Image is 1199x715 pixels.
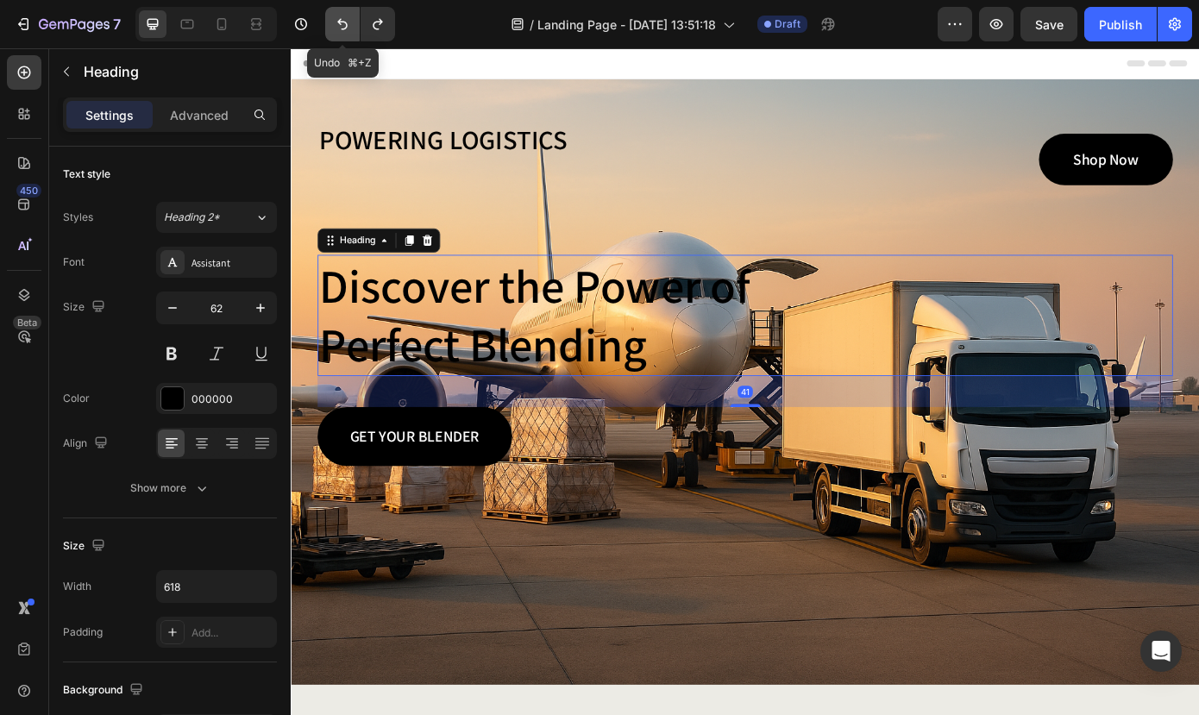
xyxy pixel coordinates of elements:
[7,7,129,41] button: 7
[30,235,563,373] h2: Rich Text Editor. Editing area: main
[1084,7,1157,41] button: Publish
[325,7,395,41] div: Undo/Redo
[13,316,41,329] div: Beta
[52,211,99,227] div: Heading
[63,679,147,702] div: Background
[84,61,270,82] p: Heading
[891,114,966,140] p: Shop Now
[1099,16,1142,34] div: Publish
[156,202,277,233] button: Heading 2*
[530,16,534,34] span: /
[191,392,273,407] div: 000000
[30,409,252,476] a: GET YOUR BLENDER
[1140,630,1182,672] div: Open Intercom Messenger
[170,106,229,124] p: Advanced
[63,473,277,504] button: Show more
[63,254,85,270] div: Font
[852,97,1005,156] a: Shop Now
[63,296,109,319] div: Size
[509,385,526,398] div: 41
[130,480,210,497] div: Show more
[291,48,1199,715] iframe: Design area
[63,391,90,406] div: Color
[63,579,91,594] div: Width
[63,535,109,558] div: Size
[63,210,93,225] div: Styles
[63,624,103,640] div: Padding
[157,571,276,602] input: Auto
[537,16,716,34] span: Landing Page - [DATE] 13:51:18
[1020,7,1077,41] button: Save
[164,210,220,225] span: Heading 2*
[16,184,41,198] div: 450
[191,625,273,641] div: Add...
[32,237,562,372] p: Discover the Power of Perfect Blending
[113,14,121,34] p: 7
[1035,17,1064,32] span: Save
[63,432,111,455] div: Align
[775,16,800,32] span: Draft
[63,166,110,182] div: Text style
[85,106,134,124] p: Settings
[191,255,273,271] div: Assistant
[67,430,215,455] p: GET YOUR BLENDER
